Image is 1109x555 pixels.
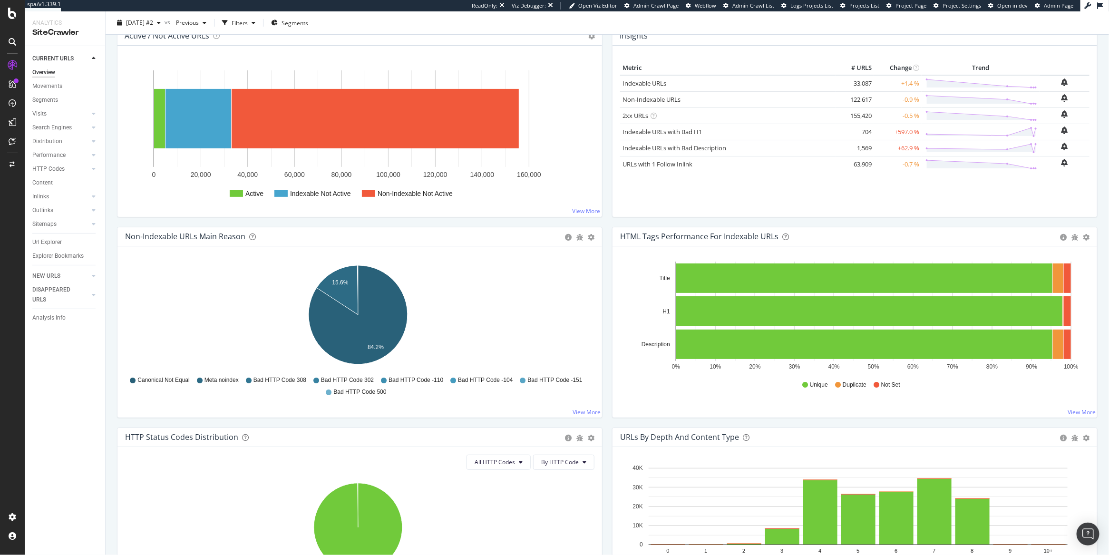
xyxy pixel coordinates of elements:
[620,432,739,442] div: URLs by Depth and Content Type
[971,548,973,554] text: 8
[886,2,926,10] a: Project Page
[781,2,833,10] a: Logs Projects List
[152,171,156,178] text: 0
[172,19,199,27] span: Previous
[32,178,98,188] a: Content
[32,271,60,281] div: NEW URLS
[32,271,89,281] a: NEW URLS
[137,376,189,384] span: Canonical Not Equal
[836,91,874,107] td: 122,617
[541,458,579,466] span: By HTTP Code
[620,262,1086,372] svg: A chart.
[1071,435,1078,441] div: bug
[376,171,400,178] text: 100,000
[986,363,998,370] text: 80%
[780,548,783,554] text: 3
[588,234,594,241] div: gear
[988,2,1028,10] a: Open in dev
[565,234,572,241] div: circle-info
[32,109,47,119] div: Visits
[1061,94,1068,102] div: bell-plus
[32,19,97,27] div: Analytics
[32,164,89,174] a: HTTP Codes
[623,79,666,88] a: Indexable URLs
[331,171,352,178] text: 80,000
[576,234,583,241] div: bug
[933,548,935,554] text: 7
[32,54,74,64] div: CURRENT URLS
[423,171,447,178] text: 120,000
[856,548,859,554] text: 5
[1026,363,1037,370] text: 90%
[125,29,209,42] h4: Active / Not Active URLs
[588,33,595,39] i: Options
[922,61,1040,75] th: Trend
[528,376,583,384] span: Bad HTTP Code -151
[1083,234,1090,241] div: gear
[368,344,384,351] text: 84.2%
[470,171,495,178] text: 140,000
[633,484,643,491] text: 30K
[620,61,836,75] th: Metric
[836,124,874,140] td: 704
[333,388,386,396] span: Bad HTTP Code 500
[113,15,165,30] button: [DATE] #2
[790,2,833,9] span: Logs Projects List
[836,75,874,92] td: 33,087
[125,262,591,372] div: A chart.
[633,503,643,510] text: 20K
[578,2,617,9] span: Open Viz Editor
[32,285,80,305] div: DISAPPEARED URLS
[874,140,922,156] td: +62.9 %
[640,542,643,548] text: 0
[32,81,62,91] div: Movements
[1071,234,1078,241] div: bug
[623,127,702,136] a: Indexable URLs with Bad H1
[32,192,49,202] div: Inlinks
[672,363,681,370] text: 0%
[32,123,89,133] a: Search Engines
[32,54,89,64] a: CURRENT URLS
[633,2,679,9] span: Admin Crawl Page
[623,95,681,104] a: Non-Indexable URLs
[32,123,72,133] div: Search Engines
[32,251,84,261] div: Explorer Bookmarks
[232,19,248,27] div: Filters
[836,156,874,172] td: 63,909
[253,376,306,384] span: Bad HTTP Code 308
[907,363,919,370] text: 60%
[204,376,239,384] span: Meta noindex
[1064,363,1079,370] text: 100%
[623,160,692,168] a: URLs with 1 Follow Inlink
[810,381,828,389] span: Unique
[32,136,62,146] div: Distribution
[32,95,98,105] a: Segments
[620,232,778,241] div: HTML Tags Performance for Indexable URLs
[126,19,153,27] span: 2025 Oct. 9th #2
[836,61,874,75] th: # URLS
[32,109,89,119] a: Visits
[828,363,840,370] text: 40%
[934,2,981,10] a: Project Settings
[1035,2,1073,10] a: Admin Page
[623,111,648,120] a: 2xx URLs
[32,192,89,202] a: Inlinks
[282,19,308,27] span: Segments
[1068,408,1096,416] a: View More
[467,455,531,470] button: All HTTP Codes
[475,458,515,466] span: All HTTP Codes
[32,237,98,247] a: Url Explorer
[332,279,348,286] text: 15.6%
[125,232,245,241] div: Non-Indexable URLs Main Reason
[633,522,643,529] text: 10K
[32,150,89,160] a: Performance
[32,313,66,323] div: Analysis Info
[660,275,671,282] text: Title
[32,150,66,160] div: Performance
[666,548,669,554] text: 0
[588,435,594,441] div: gear
[1061,143,1068,150] div: bell-plus
[237,171,258,178] text: 40,000
[895,2,926,9] span: Project Page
